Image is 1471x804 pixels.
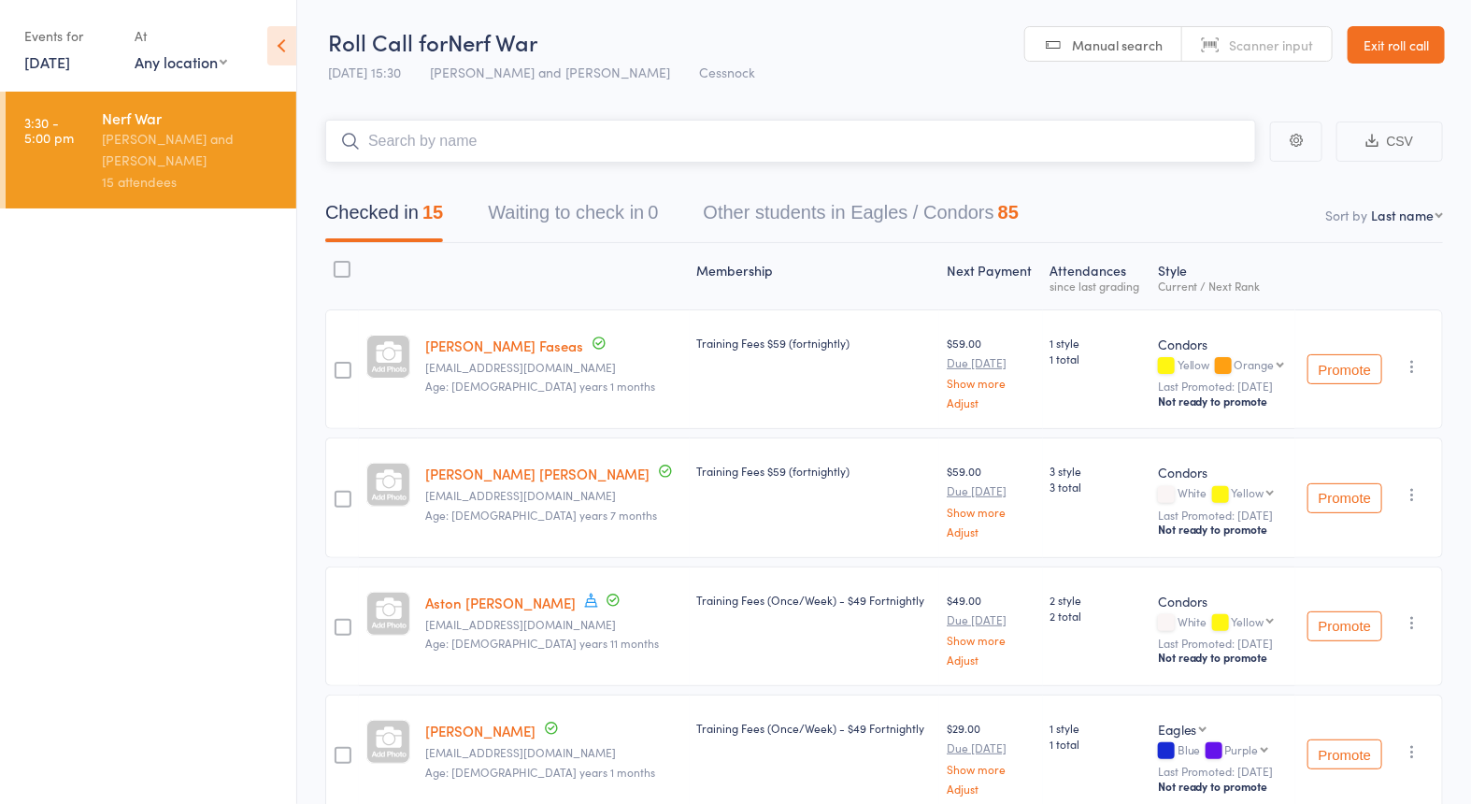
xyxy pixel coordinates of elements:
a: Show more [947,377,1035,389]
div: Not ready to promote [1158,394,1289,409]
a: Show more [947,634,1035,646]
div: Any location [135,51,227,72]
small: Last Promoted: [DATE] [1158,380,1289,393]
small: laurenannejay@gmail.com [425,746,681,759]
div: Blue [1158,743,1289,759]
div: Events for [24,21,116,51]
small: Last Promoted: [DATE] [1158,765,1289,778]
a: Aston [PERSON_NAME] [425,593,576,612]
div: Condors [1158,463,1289,481]
span: Scanner input [1229,36,1313,54]
div: $59.00 [947,463,1035,537]
small: Last Promoted: [DATE] [1158,509,1289,522]
small: Last Promoted: [DATE] [1158,637,1289,650]
span: 3 total [1050,479,1143,495]
button: Promote [1307,483,1382,513]
div: Training Fees (Once/Week) - $49 Fortnightly [697,720,933,736]
span: Roll Call for [328,26,448,57]
span: Nerf War [448,26,537,57]
div: Style [1150,251,1296,301]
button: Waiting to check in0 [488,193,658,242]
span: Cessnock [699,63,755,81]
small: Due [DATE] [947,356,1035,369]
div: [PERSON_NAME] and [PERSON_NAME] [102,128,280,171]
div: Not ready to promote [1158,522,1289,537]
div: 0 [648,202,658,223]
div: 15 [422,202,443,223]
div: Yellow [1158,358,1289,374]
a: 3:30 -5:00 pmNerf War[PERSON_NAME] and [PERSON_NAME]15 attendees [6,92,296,208]
div: $59.00 [947,335,1035,409]
span: Age: [DEMOGRAPHIC_DATA] years 1 months [425,764,655,780]
a: Exit roll call [1348,26,1445,64]
div: 15 attendees [102,171,280,193]
small: Due [DATE] [947,741,1035,754]
div: Current / Next Rank [1158,280,1289,292]
span: Manual search [1072,36,1163,54]
span: Age: [DEMOGRAPHIC_DATA] years 7 months [425,507,657,523]
div: Purple [1225,743,1259,755]
div: Nerf War [102,108,280,128]
div: Eagles [1158,720,1197,739]
button: Promote [1307,739,1382,769]
button: CSV [1336,122,1443,162]
a: Show more [947,506,1035,518]
a: Adjust [947,782,1035,795]
button: Checked in15 [325,193,443,242]
time: 3:30 - 5:00 pm [24,115,74,145]
div: Next Payment [939,251,1042,301]
a: [DATE] [24,51,70,72]
div: White [1158,615,1289,631]
span: Age: [DEMOGRAPHIC_DATA] years 1 months [425,378,655,394]
div: Orange [1235,358,1275,370]
div: Last name [1371,206,1434,224]
div: Condors [1158,592,1289,610]
div: Training Fees (Once/Week) - $49 Fortnightly [697,592,933,608]
button: Promote [1307,354,1382,384]
span: [PERSON_NAME] and [PERSON_NAME] [430,63,670,81]
button: Other students in Eagles / Condors85 [704,193,1020,242]
div: $29.00 [947,720,1035,794]
div: Atten­dances [1043,251,1150,301]
span: 1 style [1050,335,1143,351]
div: Not ready to promote [1158,650,1289,665]
small: Due [DATE] [947,613,1035,626]
div: 85 [998,202,1019,223]
div: White [1158,486,1289,502]
div: Not ready to promote [1158,779,1289,794]
label: Sort by [1325,206,1367,224]
span: Age: [DEMOGRAPHIC_DATA] years 11 months [425,635,659,651]
span: 2 total [1050,608,1143,624]
div: Condors [1158,335,1289,353]
button: Promote [1307,611,1382,641]
small: bison81@outlook.com.au [425,489,681,502]
a: Adjust [947,653,1035,666]
a: [PERSON_NAME] [PERSON_NAME] [425,464,650,483]
div: At [135,21,227,51]
div: $49.00 [947,592,1035,666]
span: 1 total [1050,351,1143,366]
div: Yellow [1232,615,1264,627]
span: 2 style [1050,592,1143,608]
small: Due [DATE] [947,484,1035,497]
span: 1 style [1050,720,1143,736]
div: Membership [690,251,940,301]
a: Adjust [947,525,1035,538]
a: [PERSON_NAME] Faseas [425,336,583,355]
small: Guy_Lys@hotmail.com [425,361,681,374]
span: 1 total [1050,736,1143,752]
div: since last grading [1050,280,1143,292]
a: Adjust [947,396,1035,409]
div: Yellow [1232,486,1264,498]
div: Training Fees $59 (fortnightly) [697,463,933,479]
div: Training Fees $59 (fortnightly) [697,335,933,351]
input: Search by name [325,120,1256,163]
small: bison81@outlook.com.au [425,618,681,631]
span: 3 style [1050,463,1143,479]
a: Show more [947,763,1035,775]
a: [PERSON_NAME] [425,721,536,740]
span: [DATE] 15:30 [328,63,401,81]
